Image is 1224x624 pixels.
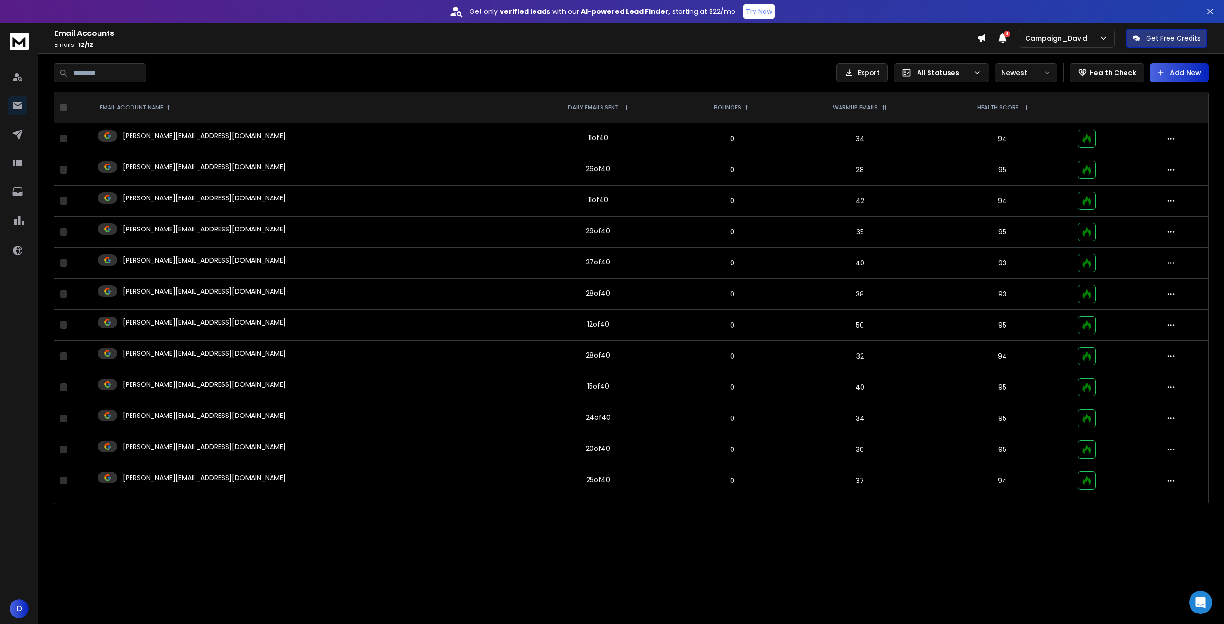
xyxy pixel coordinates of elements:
[123,317,286,327] p: [PERSON_NAME][EMAIL_ADDRESS][DOMAIN_NAME]
[683,165,781,175] p: 0
[588,195,608,205] div: 11 of 40
[1126,29,1207,48] button: Get Free Credits
[586,288,610,298] div: 28 of 40
[470,7,735,16] p: Get only with our starting at $22/mo
[787,341,933,372] td: 32
[123,473,286,482] p: [PERSON_NAME][EMAIL_ADDRESS][DOMAIN_NAME]
[917,68,970,77] p: All Statuses
[123,162,286,172] p: [PERSON_NAME][EMAIL_ADDRESS][DOMAIN_NAME]
[1025,33,1091,43] p: Campaign_David
[683,383,781,392] p: 0
[683,289,781,299] p: 0
[683,134,781,143] p: 0
[933,123,1072,154] td: 94
[123,193,286,203] p: [PERSON_NAME][EMAIL_ADDRESS][DOMAIN_NAME]
[933,465,1072,496] td: 94
[123,380,286,389] p: [PERSON_NAME][EMAIL_ADDRESS][DOMAIN_NAME]
[100,104,173,111] div: EMAIL ACCOUNT NAME
[683,196,781,206] p: 0
[10,599,29,618] button: D
[586,350,610,360] div: 28 of 40
[933,248,1072,279] td: 93
[1089,68,1136,77] p: Health Check
[933,154,1072,186] td: 95
[1150,63,1209,82] button: Add New
[683,227,781,237] p: 0
[787,248,933,279] td: 40
[10,33,29,50] img: logo
[123,255,286,265] p: [PERSON_NAME][EMAIL_ADDRESS][DOMAIN_NAME]
[586,413,611,422] div: 24 of 40
[55,41,977,49] p: Emails :
[683,445,781,454] p: 0
[586,164,610,174] div: 26 of 40
[55,28,977,39] h1: Email Accounts
[787,372,933,403] td: 40
[586,226,610,236] div: 29 of 40
[586,475,610,484] div: 25 of 40
[581,7,670,16] strong: AI-powered Lead Finder,
[568,104,619,111] p: DAILY EMAILS SENT
[123,349,286,358] p: [PERSON_NAME][EMAIL_ADDRESS][DOMAIN_NAME]
[933,403,1072,434] td: 95
[123,442,286,451] p: [PERSON_NAME][EMAIL_ADDRESS][DOMAIN_NAME]
[746,7,772,16] p: Try Now
[123,131,286,141] p: [PERSON_NAME][EMAIL_ADDRESS][DOMAIN_NAME]
[933,279,1072,310] td: 93
[123,224,286,234] p: [PERSON_NAME][EMAIL_ADDRESS][DOMAIN_NAME]
[683,320,781,330] p: 0
[683,414,781,423] p: 0
[787,465,933,496] td: 37
[586,444,610,453] div: 20 of 40
[787,279,933,310] td: 38
[995,63,1057,82] button: Newest
[714,104,741,111] p: BOUNCES
[933,434,1072,465] td: 95
[933,372,1072,403] td: 95
[587,382,609,391] div: 15 of 40
[833,104,878,111] p: WARMUP EMAILS
[588,133,608,142] div: 11 of 40
[78,41,93,49] span: 12 / 12
[787,434,933,465] td: 36
[836,63,888,82] button: Export
[1146,33,1201,43] p: Get Free Credits
[743,4,775,19] button: Try Now
[787,310,933,341] td: 50
[787,123,933,154] td: 34
[123,286,286,296] p: [PERSON_NAME][EMAIL_ADDRESS][DOMAIN_NAME]
[1189,591,1212,614] div: Open Intercom Messenger
[933,217,1072,248] td: 95
[977,104,1018,111] p: HEALTH SCORE
[587,319,609,329] div: 12 of 40
[933,341,1072,372] td: 94
[787,186,933,217] td: 42
[683,258,781,268] p: 0
[933,186,1072,217] td: 94
[586,257,610,267] div: 27 of 40
[1004,31,1010,37] span: 4
[787,154,933,186] td: 28
[683,351,781,361] p: 0
[787,217,933,248] td: 35
[123,411,286,420] p: [PERSON_NAME][EMAIL_ADDRESS][DOMAIN_NAME]
[500,7,550,16] strong: verified leads
[787,403,933,434] td: 34
[933,310,1072,341] td: 95
[683,476,781,485] p: 0
[1070,63,1144,82] button: Health Check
